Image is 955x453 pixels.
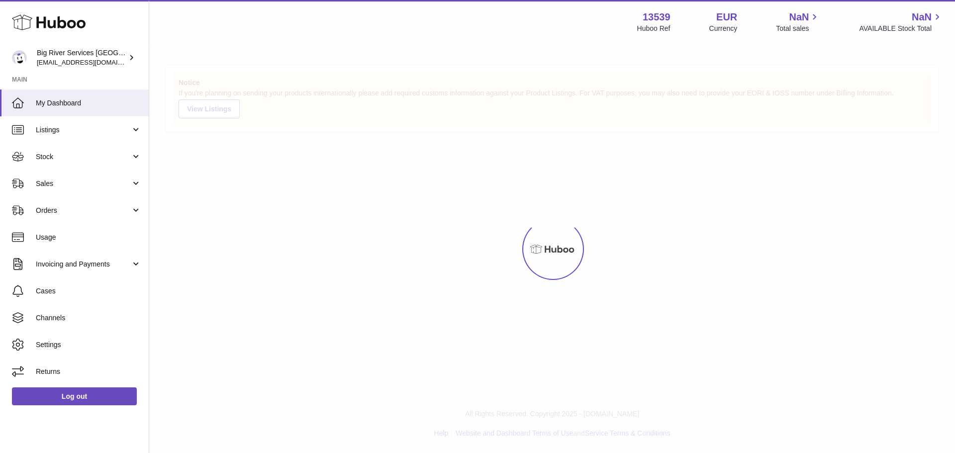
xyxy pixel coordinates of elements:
span: AVAILABLE Stock Total [859,24,943,33]
span: Stock [36,152,131,162]
span: NaN [789,10,809,24]
a: NaN AVAILABLE Stock Total [859,10,943,33]
span: [EMAIL_ADDRESS][DOMAIN_NAME] [37,58,146,66]
span: Cases [36,286,141,296]
div: Big River Services [GEOGRAPHIC_DATA] [37,48,126,67]
strong: EUR [716,10,737,24]
div: Currency [709,24,738,33]
span: Invoicing and Payments [36,260,131,269]
div: Huboo Ref [637,24,670,33]
span: Channels [36,313,141,323]
span: Listings [36,125,131,135]
span: Total sales [776,24,820,33]
span: NaN [912,10,932,24]
a: NaN Total sales [776,10,820,33]
span: Sales [36,179,131,188]
a: Log out [12,387,137,405]
img: internalAdmin-13539@internal.huboo.com [12,50,27,65]
span: Returns [36,367,141,376]
span: My Dashboard [36,98,141,108]
span: Settings [36,340,141,350]
span: Orders [36,206,131,215]
span: Usage [36,233,141,242]
strong: 13539 [643,10,670,24]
